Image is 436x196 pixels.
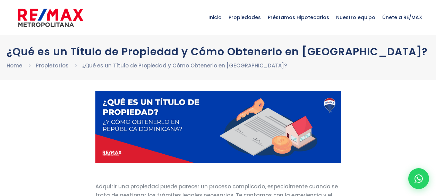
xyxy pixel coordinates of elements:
[82,61,287,70] li: ¿Qué es un Título de Propiedad y Cómo Obtenerlo en [GEOGRAPHIC_DATA]?
[36,62,69,69] a: Propietarios
[333,7,379,28] span: Nuestro equipo
[379,7,426,28] span: Únete a RE/MAX
[18,7,83,28] img: remax-metropolitana-logo
[7,46,430,58] h1: ¿Qué es un Título de Propiedad y Cómo Obtenerlo en [GEOGRAPHIC_DATA]?
[7,62,22,69] a: Home
[225,7,264,28] span: Propiedades
[205,7,225,28] span: Inicio
[264,7,333,28] span: Préstamos Hipotecarios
